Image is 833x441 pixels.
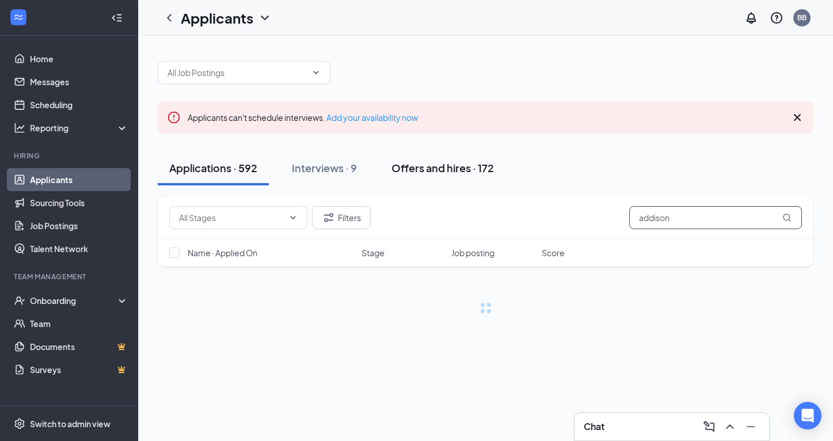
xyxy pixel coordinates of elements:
svg: QuestionInfo [770,11,783,25]
svg: ChevronDown [311,68,321,77]
span: Name · Applied On [188,247,257,258]
svg: Settings [14,418,25,429]
input: All Job Postings [168,66,307,79]
button: Filter Filters [312,206,371,229]
button: ChevronUp [721,417,739,436]
div: Team Management [14,272,126,282]
div: Interviews · 9 [292,161,357,175]
svg: WorkstreamLogo [13,12,24,23]
div: Applications · 592 [169,161,257,175]
button: Minimize [741,417,760,436]
svg: UserCheck [14,295,25,306]
input: All Stages [179,211,284,224]
span: Score [542,247,565,258]
svg: ComposeMessage [702,420,716,434]
a: Job Postings [30,214,128,237]
a: Scheduling [30,93,128,116]
svg: Analysis [14,122,25,134]
div: Open Intercom Messenger [794,402,821,429]
div: Switch to admin view [30,418,111,429]
input: Search in applications [629,206,802,229]
h3: Chat [584,420,604,433]
a: Sourcing Tools [30,191,128,214]
h1: Applicants [181,8,253,28]
a: Home [30,47,128,70]
button: ComposeMessage [700,417,718,436]
span: Job posting [451,247,495,258]
a: SurveysCrown [30,358,128,381]
svg: ChevronUp [723,420,737,434]
a: Team [30,312,128,335]
a: Talent Network [30,237,128,260]
svg: ChevronLeft [162,11,176,25]
svg: Cross [790,111,804,124]
div: Hiring [14,151,126,161]
div: Onboarding [30,295,119,306]
svg: Minimize [744,420,758,434]
a: Messages [30,70,128,93]
div: Offers and hires · 172 [391,161,494,175]
svg: ChevronDown [258,11,272,25]
svg: Notifications [744,11,758,25]
div: Reporting [30,122,129,134]
svg: Collapse [111,12,123,24]
div: BB [797,13,807,22]
a: DocumentsCrown [30,335,128,358]
a: Applicants [30,168,128,191]
svg: Error [167,111,181,124]
svg: MagnifyingGlass [782,213,792,222]
a: Add your availability now [326,112,418,123]
svg: ChevronDown [288,213,298,222]
svg: Filter [322,211,336,225]
span: Stage [362,247,385,258]
span: Applicants can't schedule interviews. [188,112,418,123]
